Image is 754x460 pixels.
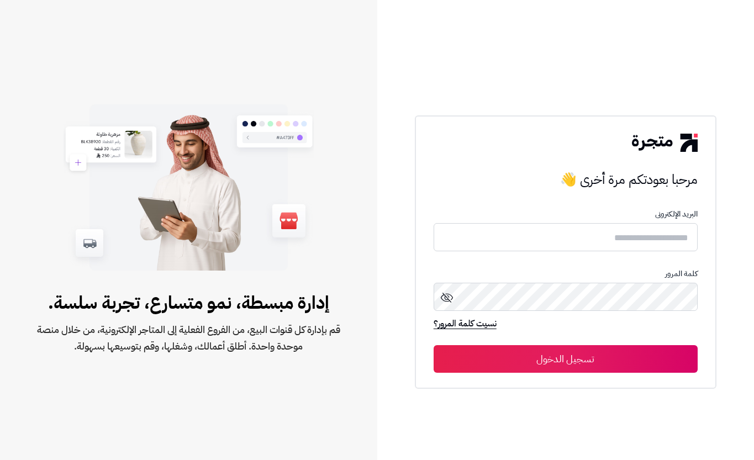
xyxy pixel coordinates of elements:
[434,345,698,373] button: تسجيل الدخول
[434,210,698,219] p: البريد الإلكترونى
[35,289,342,316] span: إدارة مبسطة، نمو متسارع، تجربة سلسة.
[434,269,698,278] p: كلمة المرور
[35,321,342,355] span: قم بإدارة كل قنوات البيع، من الفروع الفعلية إلى المتاجر الإلكترونية، من خلال منصة موحدة واحدة. أط...
[434,168,698,191] h3: مرحبا بعودتكم مرة أخرى 👋
[434,317,497,332] a: نسيت كلمة المرور؟
[632,134,697,151] img: logo-2.png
